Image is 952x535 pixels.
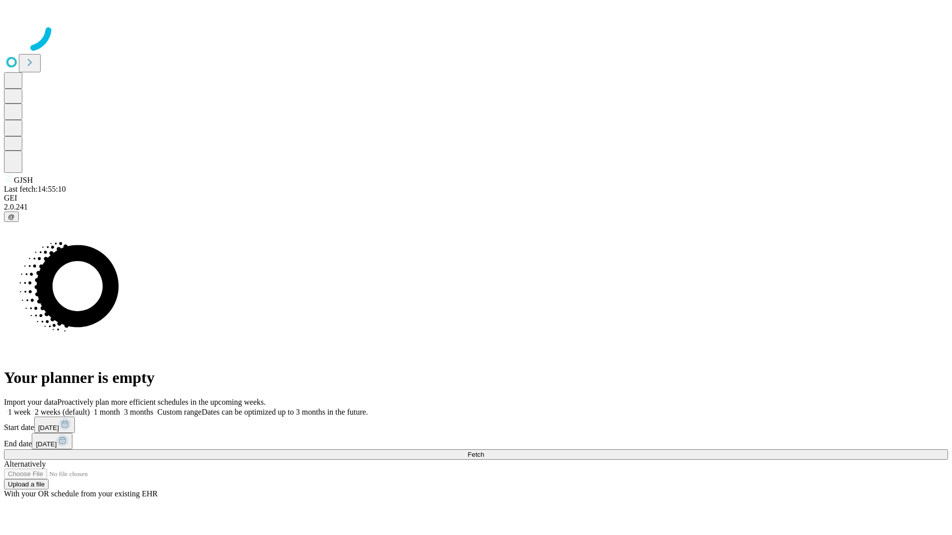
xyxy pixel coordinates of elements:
[32,433,72,449] button: [DATE]
[4,369,948,387] h1: Your planner is empty
[4,203,948,212] div: 2.0.241
[4,489,158,498] span: With your OR schedule from your existing EHR
[94,408,120,416] span: 1 month
[34,417,75,433] button: [DATE]
[124,408,153,416] span: 3 months
[58,398,266,406] span: Proactively plan more efficient schedules in the upcoming weeks.
[14,176,33,184] span: GJSH
[4,417,948,433] div: Start date
[4,460,46,468] span: Alternatively
[35,408,90,416] span: 2 weeks (default)
[8,213,15,220] span: @
[8,408,31,416] span: 1 week
[4,398,58,406] span: Import your data
[157,408,201,416] span: Custom range
[38,424,59,431] span: [DATE]
[202,408,368,416] span: Dates can be optimized up to 3 months in the future.
[4,479,49,489] button: Upload a file
[468,451,484,458] span: Fetch
[4,433,948,449] div: End date
[4,185,66,193] span: Last fetch: 14:55:10
[4,194,948,203] div: GEI
[36,440,57,448] span: [DATE]
[4,212,19,222] button: @
[4,449,948,460] button: Fetch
